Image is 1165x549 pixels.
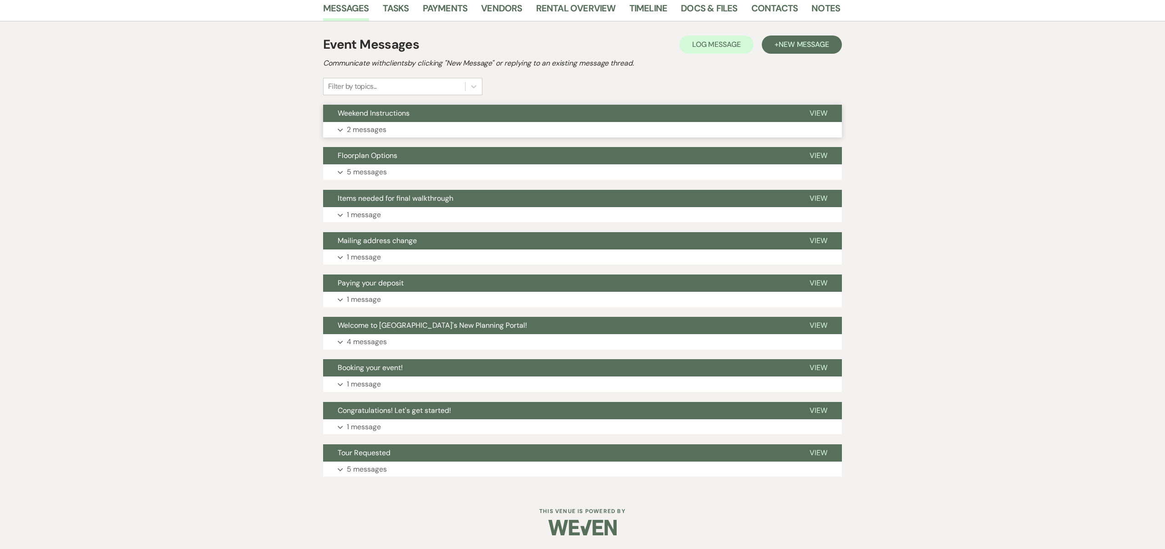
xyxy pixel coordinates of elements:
button: 1 message [323,292,842,307]
span: View [810,108,827,118]
button: View [795,402,842,419]
img: Weven Logo [548,512,617,544]
h1: Event Messages [323,35,419,54]
button: Welcome to [GEOGRAPHIC_DATA]'s New Planning Portal! [323,317,795,334]
p: 5 messages [347,463,387,475]
button: 1 message [323,249,842,265]
p: 5 messages [347,166,387,178]
button: 2 messages [323,122,842,137]
span: View [810,406,827,415]
span: View [810,363,827,372]
p: 1 message [347,294,381,305]
span: View [810,193,827,203]
span: View [810,320,827,330]
button: 5 messages [323,462,842,477]
span: Items needed for final walkthrough [338,193,453,203]
button: Items needed for final walkthrough [323,190,795,207]
span: View [810,448,827,457]
button: Weekend Instructions [323,105,795,122]
span: View [810,278,827,288]
button: View [795,147,842,164]
button: View [795,444,842,462]
p: 4 messages [347,336,387,348]
button: View [795,317,842,334]
button: 1 message [323,419,842,435]
a: Docs & Files [681,1,737,21]
a: Tasks [383,1,409,21]
button: Booking your event! [323,359,795,376]
button: View [795,190,842,207]
a: Timeline [629,1,668,21]
button: +New Message [762,36,842,54]
a: Rental Overview [536,1,616,21]
p: 1 message [347,421,381,433]
span: Weekend Instructions [338,108,410,118]
a: Payments [423,1,468,21]
button: Log Message [679,36,754,54]
h2: Communicate with clients by clicking "New Message" or replying to an existing message thread. [323,58,842,69]
a: Vendors [481,1,522,21]
p: 1 message [347,251,381,263]
button: View [795,359,842,376]
span: Tour Requested [338,448,390,457]
span: Mailing address change [338,236,417,245]
span: View [810,151,827,160]
button: 5 messages [323,164,842,180]
button: Floorplan Options [323,147,795,164]
span: Booking your event! [338,363,403,372]
span: Congratulations! Let's get started! [338,406,451,415]
button: 1 message [323,376,842,392]
span: Welcome to [GEOGRAPHIC_DATA]'s New Planning Portal! [338,320,527,330]
button: View [795,274,842,292]
p: 1 message [347,378,381,390]
a: Messages [323,1,369,21]
button: 1 message [323,207,842,223]
button: 4 messages [323,334,842,350]
button: Tour Requested [323,444,795,462]
a: Contacts [751,1,798,21]
button: Congratulations! Let's get started! [323,402,795,419]
p: 1 message [347,209,381,221]
button: Mailing address change [323,232,795,249]
span: New Message [779,40,829,49]
button: Paying your deposit [323,274,795,292]
span: View [810,236,827,245]
button: View [795,105,842,122]
button: View [795,232,842,249]
p: 2 messages [347,124,386,136]
a: Notes [811,1,840,21]
span: Paying your deposit [338,278,404,288]
span: Log Message [692,40,741,49]
span: Floorplan Options [338,151,397,160]
div: Filter by topics... [328,81,377,92]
